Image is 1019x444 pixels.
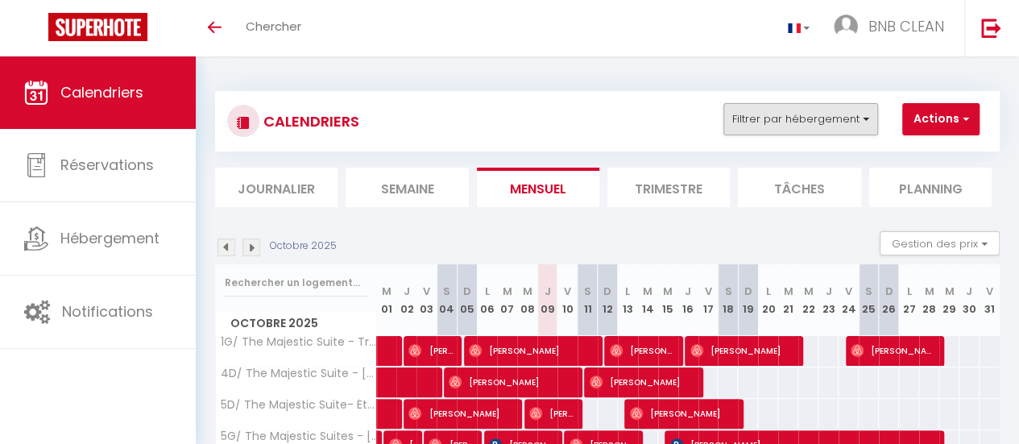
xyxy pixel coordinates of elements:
p: Octobre 2025 [270,239,337,254]
abbr: M [382,284,391,299]
abbr: S [584,284,591,299]
li: Planning [869,168,992,207]
li: Trimestre [607,168,730,207]
span: [PERSON_NAME] [630,398,733,429]
abbr: J [826,284,832,299]
abbr: D [744,284,752,299]
input: Rechercher un logement... [225,268,367,297]
th: 06 [477,264,497,336]
span: [PERSON_NAME] [469,335,591,366]
li: Journalier [215,168,338,207]
abbr: L [766,284,771,299]
abbr: J [404,284,410,299]
button: Actions [902,103,980,135]
th: 14 [638,264,658,336]
span: 1G/ The Majestic Suite - Trocadéro [218,336,379,348]
th: 26 [879,264,899,336]
th: 13 [618,264,638,336]
span: BNB CLEAN [868,16,944,36]
span: Réservations [60,155,154,175]
span: [PERSON_NAME] [851,335,934,366]
th: 25 [859,264,879,336]
abbr: S [724,284,731,299]
abbr: J [544,284,550,299]
span: [PERSON_NAME] [449,367,571,397]
abbr: L [485,284,490,299]
th: 27 [899,264,919,336]
th: 30 [959,264,980,336]
li: Tâches [738,168,860,207]
span: [PERSON_NAME] [610,335,674,366]
span: [PERSON_NAME] [590,367,693,397]
th: 11 [578,264,598,336]
abbr: S [443,284,450,299]
img: Super Booking [48,13,147,41]
abbr: M [924,284,934,299]
abbr: J [966,284,972,299]
th: 03 [416,264,437,336]
abbr: V [704,284,711,299]
th: 16 [678,264,698,336]
span: [PERSON_NAME] [408,398,512,429]
th: 07 [497,264,517,336]
img: logout [981,18,1001,38]
span: Hébergement [60,228,159,248]
abbr: D [463,284,471,299]
th: 09 [537,264,557,336]
th: 24 [839,264,859,336]
th: 15 [658,264,678,336]
abbr: M [784,284,793,299]
th: 04 [437,264,457,336]
abbr: V [845,284,852,299]
th: 12 [598,264,618,336]
th: 20 [758,264,778,336]
span: 5D/ The Majestic Suite- Étoile [218,399,379,411]
abbr: J [685,284,691,299]
th: 05 [457,264,477,336]
span: 5G/ The Majestic Suites - [GEOGRAPHIC_DATA] [218,430,379,442]
th: 21 [778,264,798,336]
th: 18 [718,264,738,336]
th: 08 [517,264,537,336]
abbr: S [865,284,872,299]
span: 4D/ The Majestic Suite - [PERSON_NAME] [218,367,379,380]
abbr: D [884,284,893,299]
abbr: L [625,284,630,299]
button: Gestion des prix [880,231,1000,255]
abbr: V [564,284,571,299]
th: 19 [738,264,758,336]
th: 29 [939,264,959,336]
li: Mensuel [477,168,599,207]
button: Filtrer par hébergement [723,103,878,135]
h3: CALENDRIERS [259,103,359,139]
abbr: M [523,284,532,299]
abbr: M [804,284,814,299]
span: [PERSON_NAME] [690,335,793,366]
abbr: V [986,284,993,299]
abbr: M [663,284,673,299]
th: 01 [377,264,397,336]
th: 17 [698,264,719,336]
th: 10 [557,264,578,336]
span: [PERSON_NAME] [529,398,574,429]
img: ... [834,15,858,39]
abbr: D [603,284,611,299]
th: 31 [980,264,1000,336]
abbr: M [944,284,954,299]
th: 23 [818,264,839,336]
abbr: M [643,284,652,299]
th: 22 [798,264,818,336]
th: 02 [396,264,416,336]
abbr: L [906,284,911,299]
span: [PERSON_NAME] [408,335,454,366]
th: 28 [919,264,939,336]
span: Chercher [246,18,301,35]
abbr: M [503,284,512,299]
li: Semaine [346,168,468,207]
span: Octobre 2025 [216,312,376,335]
span: Notifications [62,301,153,322]
span: Calendriers [60,82,143,102]
abbr: V [423,284,430,299]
